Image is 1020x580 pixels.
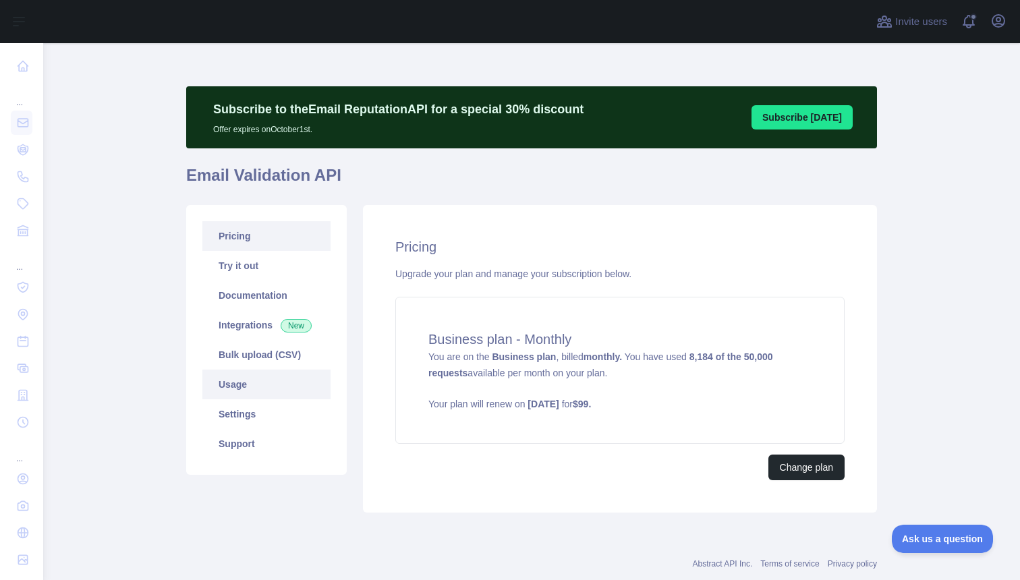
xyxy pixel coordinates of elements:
[11,245,32,272] div: ...
[202,310,331,340] a: Integrations New
[202,221,331,251] a: Pricing
[428,330,812,349] h4: Business plan - Monthly
[213,119,584,135] p: Offer expires on October 1st.
[428,351,812,411] span: You are on the , billed You have used available per month on your plan.
[202,340,331,370] a: Bulk upload (CSV)
[752,105,853,129] button: Subscribe [DATE]
[760,559,819,569] a: Terms of service
[202,370,331,399] a: Usage
[874,11,950,32] button: Invite users
[573,399,591,409] strong: $ 99 .
[202,399,331,429] a: Settings
[213,100,584,119] p: Subscribe to the Email Reputation API for a special 30 % discount
[395,267,845,281] div: Upgrade your plan and manage your subscription below.
[395,237,845,256] h2: Pricing
[281,319,312,332] span: New
[892,525,993,553] iframe: Toggle Customer Support
[202,251,331,281] a: Try it out
[202,281,331,310] a: Documentation
[11,81,32,108] div: ...
[428,351,773,378] strong: 8,184 of the 50,000 requests
[768,455,845,480] button: Change plan
[202,429,331,459] a: Support
[428,397,812,411] p: Your plan will renew on for
[828,559,877,569] a: Privacy policy
[895,14,947,30] span: Invite users
[693,559,753,569] a: Abstract API Inc.
[11,437,32,464] div: ...
[492,351,556,362] strong: Business plan
[186,165,877,197] h1: Email Validation API
[528,399,559,409] strong: [DATE]
[584,351,622,362] strong: monthly.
